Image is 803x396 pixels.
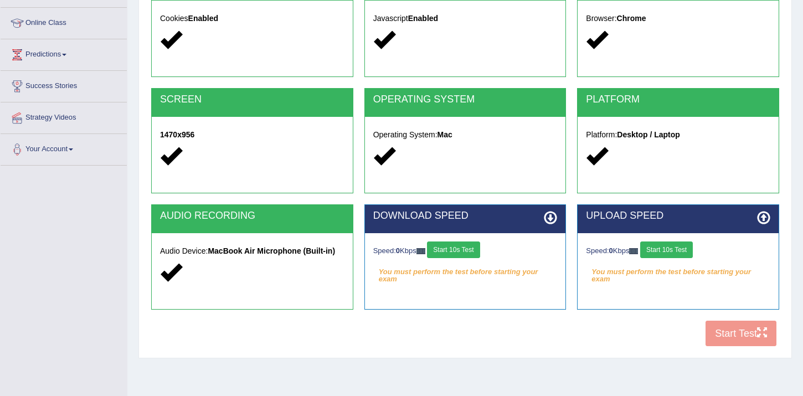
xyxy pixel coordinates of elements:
[208,246,335,255] strong: MacBook Air Microphone (Built-in)
[427,241,480,258] button: Start 10s Test
[1,39,127,67] a: Predictions
[373,94,558,105] h2: OPERATING SYSTEM
[416,248,425,254] img: ajax-loader-fb-connection.gif
[1,102,127,130] a: Strategy Videos
[373,131,558,139] h5: Operating System:
[373,264,558,280] em: You must perform the test before starting your exam
[160,14,344,23] h5: Cookies
[586,210,770,222] h2: UPLOAD SPEED
[188,14,218,23] strong: Enabled
[640,241,693,258] button: Start 10s Test
[160,210,344,222] h2: AUDIO RECORDING
[586,94,770,105] h2: PLATFORM
[586,14,770,23] h5: Browser:
[160,94,344,105] h2: SCREEN
[373,210,558,222] h2: DOWNLOAD SPEED
[1,134,127,162] a: Your Account
[408,14,438,23] strong: Enabled
[629,248,638,254] img: ajax-loader-fb-connection.gif
[437,130,452,139] strong: Mac
[617,14,646,23] strong: Chrome
[586,241,770,261] div: Speed: Kbps
[1,8,127,35] a: Online Class
[373,241,558,261] div: Speed: Kbps
[1,71,127,99] a: Success Stories
[373,14,558,23] h5: Javascript
[396,246,400,255] strong: 0
[160,130,194,139] strong: 1470x956
[160,247,344,255] h5: Audio Device:
[617,130,680,139] strong: Desktop / Laptop
[586,264,770,280] em: You must perform the test before starting your exam
[609,246,613,255] strong: 0
[586,131,770,139] h5: Platform:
